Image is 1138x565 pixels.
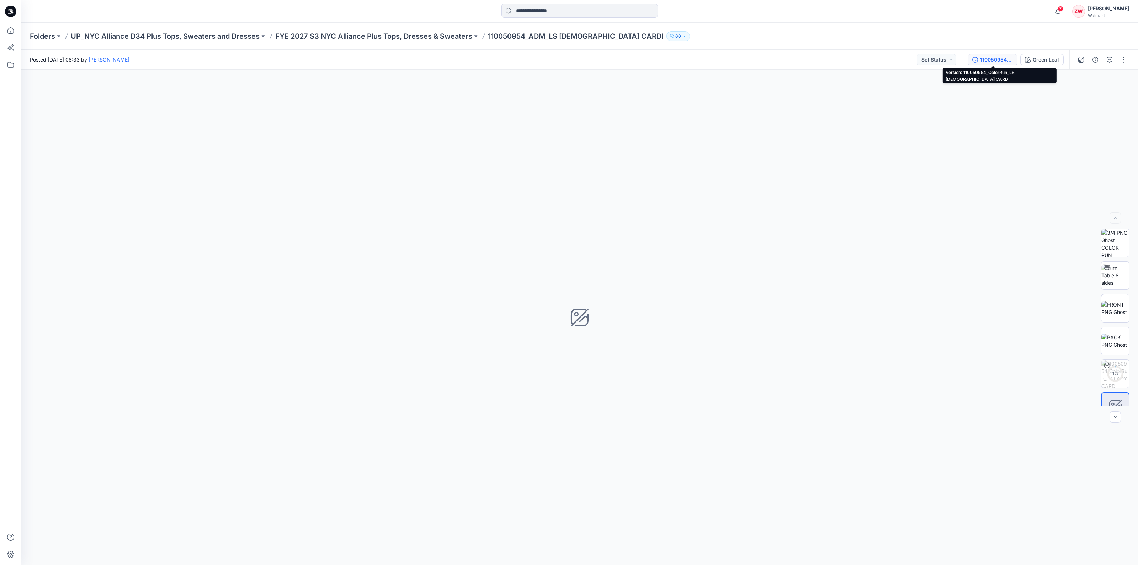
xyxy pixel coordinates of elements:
div: Green Leaf [1033,56,1059,64]
div: [PERSON_NAME] [1088,4,1129,13]
div: Walmart [1088,13,1129,18]
p: 60 [675,32,681,40]
img: Turn Table 8 sides [1101,264,1129,287]
button: Details [1090,54,1101,65]
a: UP_NYC Alliance D34 Plus Tops, Sweaters and Dresses [71,31,260,41]
button: Green Leaf [1020,54,1064,65]
button: 110050954_ColorRun_LS [DEMOGRAPHIC_DATA] CARDI [968,54,1017,65]
div: ZW [1072,5,1085,18]
img: 110050954_ColorRun_LS LADY CARDI Green Leaf [1101,360,1129,388]
span: 7 [1058,6,1063,12]
div: 110050954_ColorRun_LS LADY CARDI [980,56,1013,64]
div: 1 % [1107,371,1124,377]
p: 110050954_ADM_LS [DEMOGRAPHIC_DATA] CARDI [488,31,664,41]
a: [PERSON_NAME] [89,57,129,63]
a: FYE 2027 S3 NYC Alliance Plus Tops, Dresses & Sweaters [275,31,472,41]
img: FRONT PNG Ghost [1101,301,1129,316]
span: Posted [DATE] 08:33 by [30,56,129,63]
button: 60 [666,31,690,41]
img: BACK PNG Ghost [1101,334,1129,348]
img: 3/4 PNG Ghost COLOR RUN [1101,229,1129,257]
a: Folders [30,31,55,41]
